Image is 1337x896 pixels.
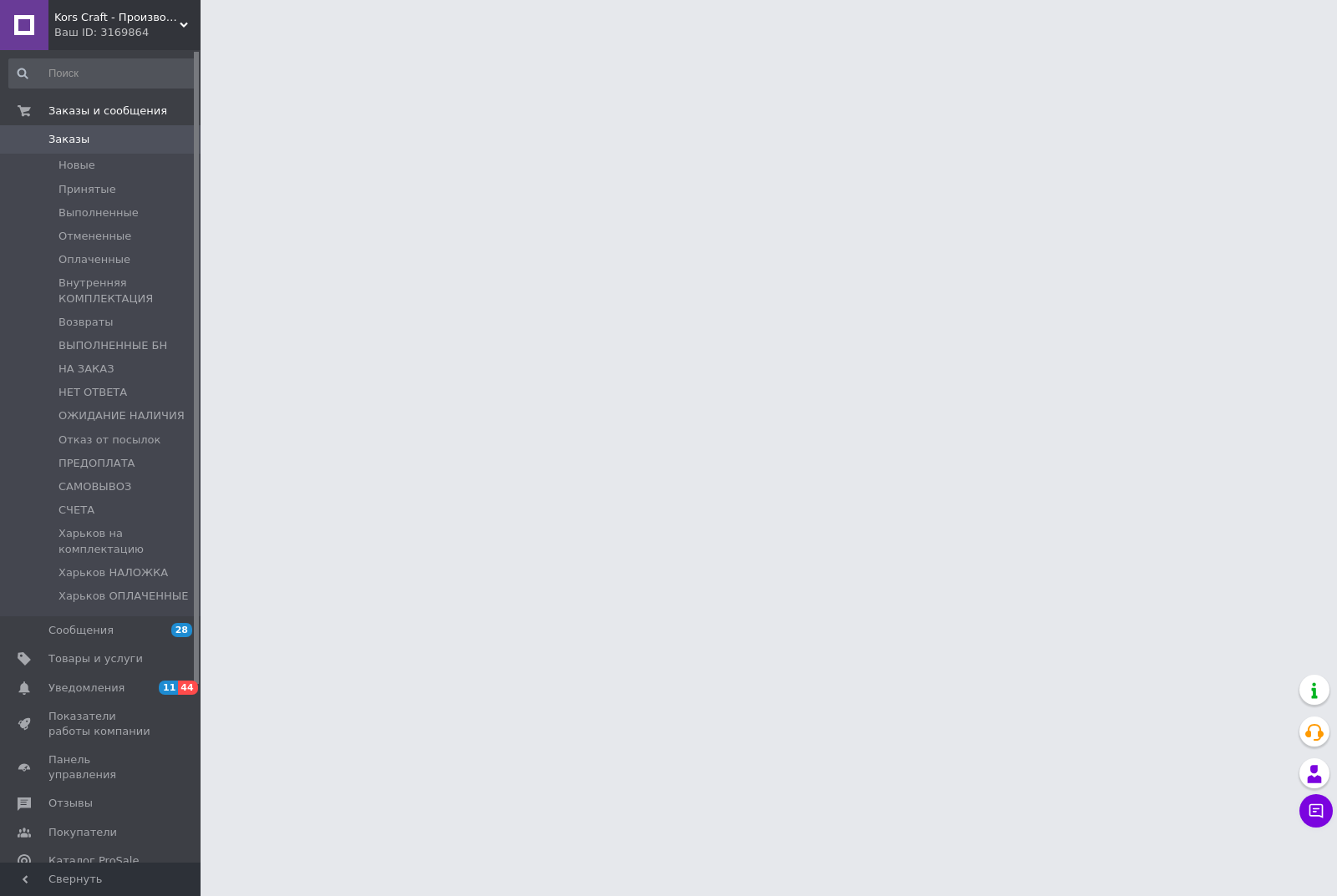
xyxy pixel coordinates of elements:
[48,681,125,696] span: Уведомления
[48,104,167,119] span: Заказы и сообщения
[58,182,116,197] span: Принятые
[58,338,167,353] span: ВЫПОЛНЕННЫЕ БН
[1299,794,1333,828] button: Чат с покупателем
[58,479,131,494] span: САМОВЫВОЗ
[58,565,168,580] span: Харьков НАЛОЖКА
[54,10,180,25] span: Kors Craft - Производитель дистилляционного оборудования
[48,752,155,782] span: Панель управления
[48,825,117,840] span: Покупатели
[171,623,192,637] span: 28
[58,205,139,220] span: Выполненные
[58,589,188,604] span: Харьков ОПЛАЧЕННЫЕ
[58,362,114,377] span: НА ЗАКАЗ
[48,853,139,868] span: Каталог ProSale
[48,132,89,147] span: Заказы
[8,58,197,89] input: Поиск
[159,681,178,695] span: 11
[178,681,197,695] span: 44
[58,456,135,471] span: ПРЕДОПЛАТА
[58,252,130,267] span: Оплаченные
[58,526,196,556] span: Харьков на комплектацию
[58,385,127,400] span: НЕТ ОТВЕТА
[58,276,196,306] span: Внутренняя КОМПЛЕКТАЦИЯ
[58,433,160,448] span: Отказ от посылок
[48,651,143,666] span: Товары и услуги
[58,503,94,518] span: СЧЕТА
[54,25,201,40] div: Ваш ID: 3169864
[58,158,95,173] span: Новые
[48,623,114,638] span: Сообщения
[58,315,114,330] span: Возвраты
[48,796,93,811] span: Отзывы
[58,408,185,423] span: ОЖИДАНИЕ НАЛИЧИЯ
[48,709,155,739] span: Показатели работы компании
[58,229,131,244] span: Отмененные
